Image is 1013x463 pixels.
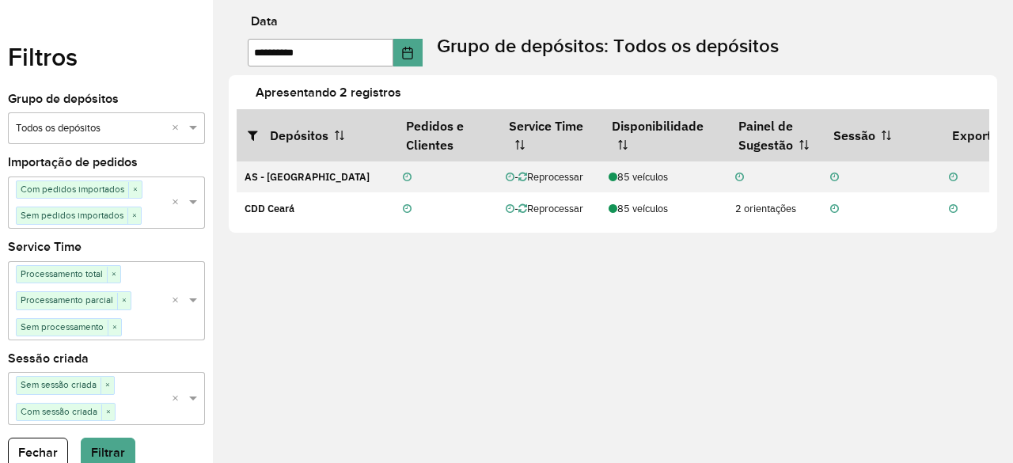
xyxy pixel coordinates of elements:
th: Painel de Sugestão [727,109,822,161]
th: Service Time [498,109,601,161]
span: Clear all [172,391,185,408]
span: Sem processamento [17,319,108,335]
span: Clear all [172,195,185,211]
button: Choose Date [393,39,423,66]
label: Filtros [8,38,78,76]
div: 2 orientações [735,201,814,216]
th: Sessão [822,109,941,161]
span: × [101,378,114,393]
i: Não realizada [949,173,958,183]
span: Sem pedidos importados [17,207,127,223]
span: - Reprocessar [514,202,583,215]
i: Não realizada [506,173,514,183]
th: Depósitos [237,109,395,161]
i: Não realizada [949,204,958,214]
label: Grupo de depósitos: Todos os depósitos [437,32,779,60]
label: Grupo de depósitos [8,89,119,108]
label: Sessão criada [8,349,89,368]
span: - Reprocessar [514,170,583,184]
span: Clear all [172,120,185,137]
i: Não realizada [830,204,839,214]
span: × [117,293,131,309]
span: × [107,267,120,283]
span: Sem sessão criada [17,377,101,393]
span: × [127,208,141,224]
strong: CDD Ceará [245,202,294,215]
span: × [128,182,142,198]
span: Clear all [172,293,185,309]
strong: AS - [GEOGRAPHIC_DATA] [245,170,370,184]
div: 85 veículos [609,169,719,184]
i: Não realizada [506,204,514,214]
span: Com sessão criada [17,404,101,419]
div: 85 veículos [609,201,719,216]
span: × [101,404,115,420]
i: Não realizada [735,173,744,183]
th: Pedidos e Clientes [395,109,498,161]
span: Processamento parcial [17,292,117,308]
th: Disponibilidade [601,109,727,161]
label: Importação de pedidos [8,153,138,172]
i: Não realizada [830,173,839,183]
i: Não realizada [403,204,412,214]
i: Não realizada [403,173,412,183]
i: Abrir/fechar filtros [248,129,270,142]
span: Com pedidos importados [17,181,128,197]
label: Service Time [8,237,82,256]
label: Data [251,12,278,31]
span: Processamento total [17,266,107,282]
span: × [108,320,121,336]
